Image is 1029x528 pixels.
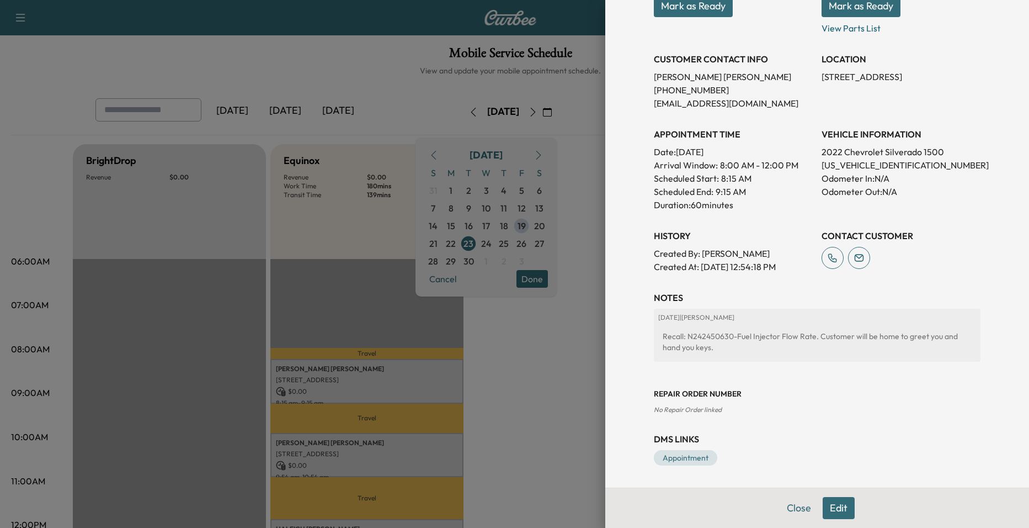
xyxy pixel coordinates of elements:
[654,405,722,414] span: No Repair Order linked
[654,70,813,83] p: [PERSON_NAME] [PERSON_NAME]
[720,159,798,172] span: 8:00 AM - 12:00 PM
[654,432,980,446] h3: DMS Links
[822,172,980,185] p: Odometer In: N/A
[654,291,980,304] h3: NOTES
[822,145,980,159] p: 2022 Chevrolet Silverado 1500
[654,172,719,185] p: Scheduled Start:
[654,247,813,260] p: Created By : [PERSON_NAME]
[822,128,980,141] h3: VEHICLE INFORMATION
[721,172,751,185] p: 8:15 AM
[658,313,976,322] p: [DATE] | [PERSON_NAME]
[654,159,813,172] p: Arrival Window:
[654,450,717,466] a: Appointment
[658,326,976,357] div: Recall: N242450630-Fuel Injector Flow Rate. Customer will be home to greet you and hand you keys.
[654,97,813,110] p: [EMAIL_ADDRESS][DOMAIN_NAME]
[823,497,855,519] button: Edit
[780,497,818,519] button: Close
[822,185,980,198] p: Odometer Out: N/A
[822,159,980,172] p: [US_VEHICLE_IDENTIFICATION_NUMBER]
[654,145,813,159] p: Date: [DATE]
[654,229,813,242] h3: History
[654,52,813,66] h3: CUSTOMER CONTACT INFO
[822,17,980,35] p: View Parts List
[716,185,746,198] p: 9:15 AM
[654,83,813,97] p: [PHONE_NUMBER]
[654,185,713,198] p: Scheduled End:
[654,198,813,212] p: Duration: 60 minutes
[822,229,980,242] h3: CONTACT CUSTOMER
[822,52,980,66] h3: LOCATION
[654,260,813,273] p: Created At : [DATE] 12:54:18 PM
[654,128,813,141] h3: APPOINTMENT TIME
[654,388,980,399] h3: Repair Order number
[822,70,980,83] p: [STREET_ADDRESS]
